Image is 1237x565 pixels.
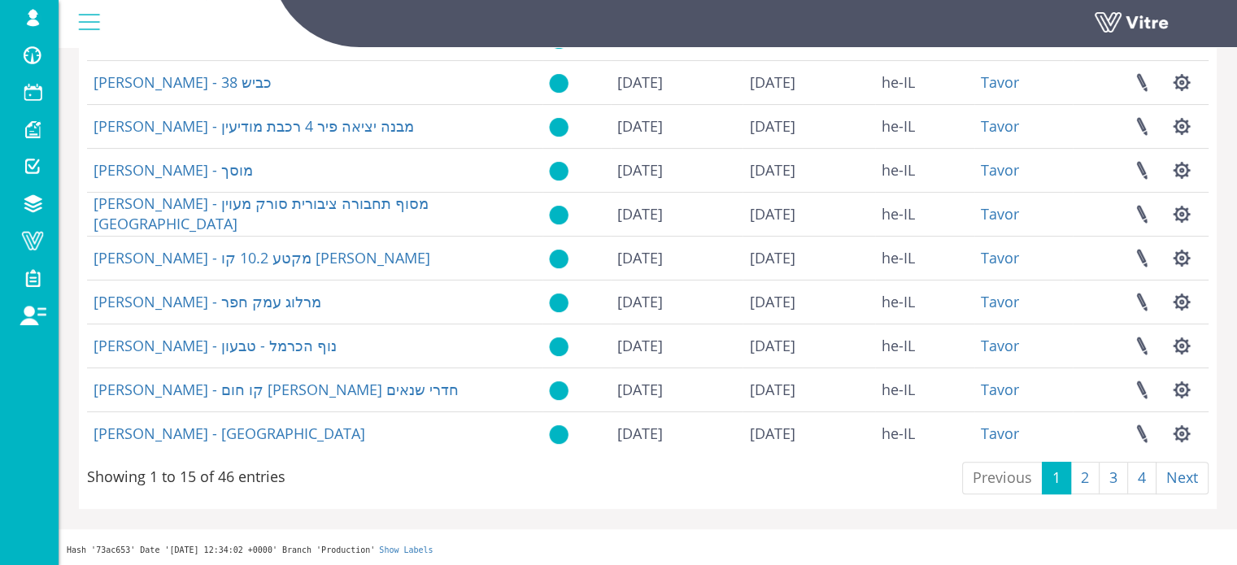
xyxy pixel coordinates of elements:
[94,424,365,443] a: [PERSON_NAME] - [GEOGRAPHIC_DATA]
[743,367,875,411] td: [DATE]
[549,205,568,225] img: yes
[1042,462,1071,494] a: 1
[1070,462,1100,494] a: 2
[94,380,459,399] a: [PERSON_NAME] - קו חום [PERSON_NAME] חדרי שנאים
[611,367,743,411] td: [DATE]
[379,545,433,554] a: Show Labels
[549,161,568,181] img: yes
[743,324,875,367] td: [DATE]
[981,424,1019,443] a: Tavor
[875,324,974,367] td: he-IL
[611,192,743,236] td: [DATE]
[94,72,272,92] a: [PERSON_NAME] - כביש 38
[549,380,568,401] img: yes
[875,148,974,192] td: he-IL
[981,204,1019,224] a: Tavor
[611,148,743,192] td: [DATE]
[1127,462,1156,494] a: 4
[875,60,974,104] td: he-IL
[962,462,1043,494] a: Previous
[875,104,974,148] td: he-IL
[94,336,337,355] a: [PERSON_NAME] - נוף הכרמל - טבעון
[87,460,285,488] div: Showing 1 to 15 of 46 entries
[743,411,875,455] td: [DATE]
[875,411,974,455] td: he-IL
[549,117,568,137] img: yes
[743,192,875,236] td: [DATE]
[1156,462,1209,494] a: Next
[1099,462,1128,494] a: 3
[875,280,974,324] td: he-IL
[94,193,429,234] a: [PERSON_NAME] - מסוף תחבורה ציבורית סורק מעוין [GEOGRAPHIC_DATA]
[67,545,375,554] span: Hash '73ac653' Date '[DATE] 12:34:02 +0000' Branch 'Production'
[743,60,875,104] td: [DATE]
[743,148,875,192] td: [DATE]
[611,280,743,324] td: [DATE]
[981,248,1019,267] a: Tavor
[549,424,568,445] img: yes
[611,236,743,280] td: [DATE]
[549,337,568,357] img: yes
[549,249,568,269] img: yes
[94,292,321,311] a: [PERSON_NAME] - מרלוג עמק חפר
[981,72,1019,92] a: Tavor
[611,60,743,104] td: [DATE]
[743,104,875,148] td: [DATE]
[549,73,568,93] img: yes
[94,116,414,136] a: [PERSON_NAME] - מבנה יציאה פיר 4 רכבת מודיעין
[875,192,974,236] td: he-IL
[549,293,568,313] img: yes
[94,248,430,267] a: [PERSON_NAME] - מקטע 10.2 קו [PERSON_NAME]
[743,236,875,280] td: [DATE]
[611,104,743,148] td: [DATE]
[981,380,1019,399] a: Tavor
[981,336,1019,355] a: Tavor
[981,116,1019,136] a: Tavor
[94,160,253,180] a: [PERSON_NAME] - מוסך
[875,367,974,411] td: he-IL
[981,160,1019,180] a: Tavor
[981,292,1019,311] a: Tavor
[743,280,875,324] td: [DATE]
[611,411,743,455] td: [DATE]
[875,236,974,280] td: he-IL
[611,324,743,367] td: [DATE]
